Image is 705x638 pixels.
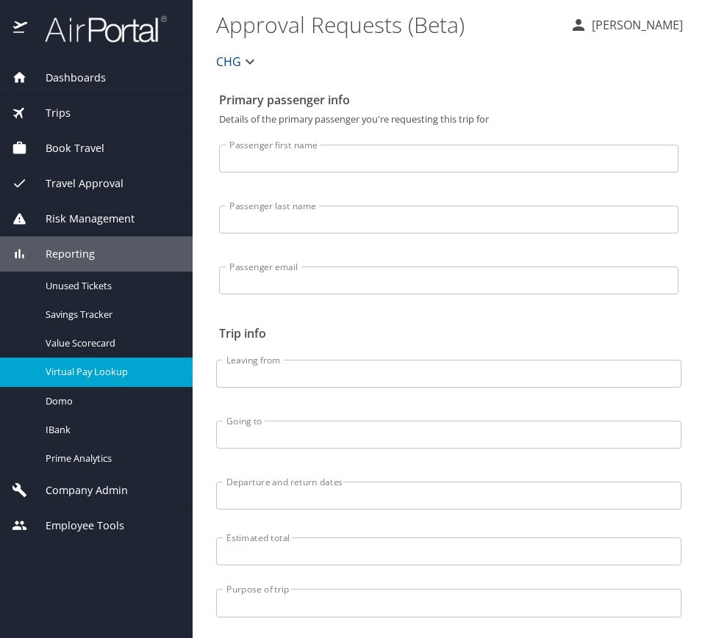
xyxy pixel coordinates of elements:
[46,308,175,322] span: Savings Tracker
[27,246,95,262] span: Reporting
[587,16,683,34] p: [PERSON_NAME]
[29,15,167,43] img: airportal-logo.png
[219,88,679,112] h2: Primary passenger info
[46,423,175,437] span: IBank
[46,279,175,293] span: Unused Tickets
[27,175,124,192] span: Travel Approval
[219,115,679,124] p: Details of the primary passenger you're requesting this trip for
[46,452,175,465] span: Prime Analytics
[219,322,679,345] h2: Trip info
[46,336,175,350] span: Value Scorecard
[27,70,106,86] span: Dashboards
[46,394,175,408] span: Domo
[27,518,124,534] span: Employee Tools
[216,51,241,72] span: CHG
[46,365,175,379] span: Virtual Pay Lookup
[216,1,558,47] h1: Approval Requests (Beta)
[564,12,689,38] button: [PERSON_NAME]
[13,15,29,43] img: icon-airportal.png
[27,140,104,156] span: Book Travel
[27,105,71,121] span: Trips
[210,47,265,76] button: CHG
[27,211,135,227] span: Risk Management
[27,482,128,499] span: Company Admin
